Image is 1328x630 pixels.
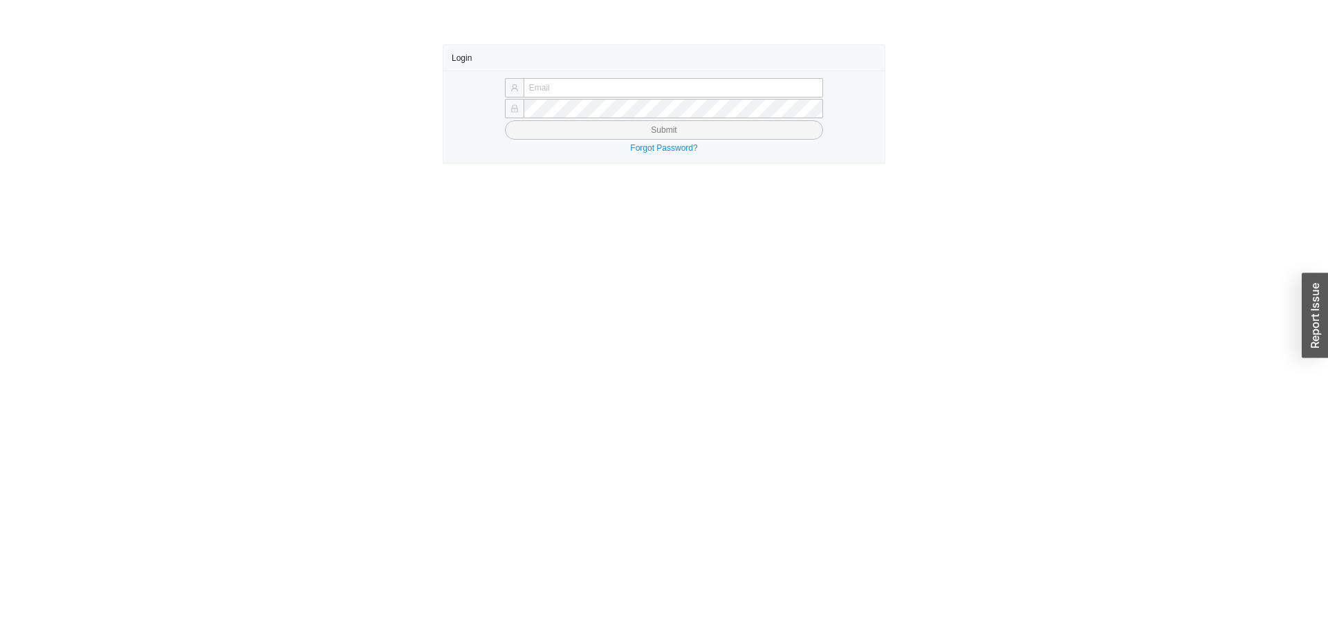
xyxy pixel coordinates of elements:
[510,104,519,113] span: lock
[452,45,876,71] div: Login
[630,143,697,153] a: Forgot Password?
[505,120,823,140] button: Submit
[524,78,823,98] input: Email
[510,84,519,92] span: user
